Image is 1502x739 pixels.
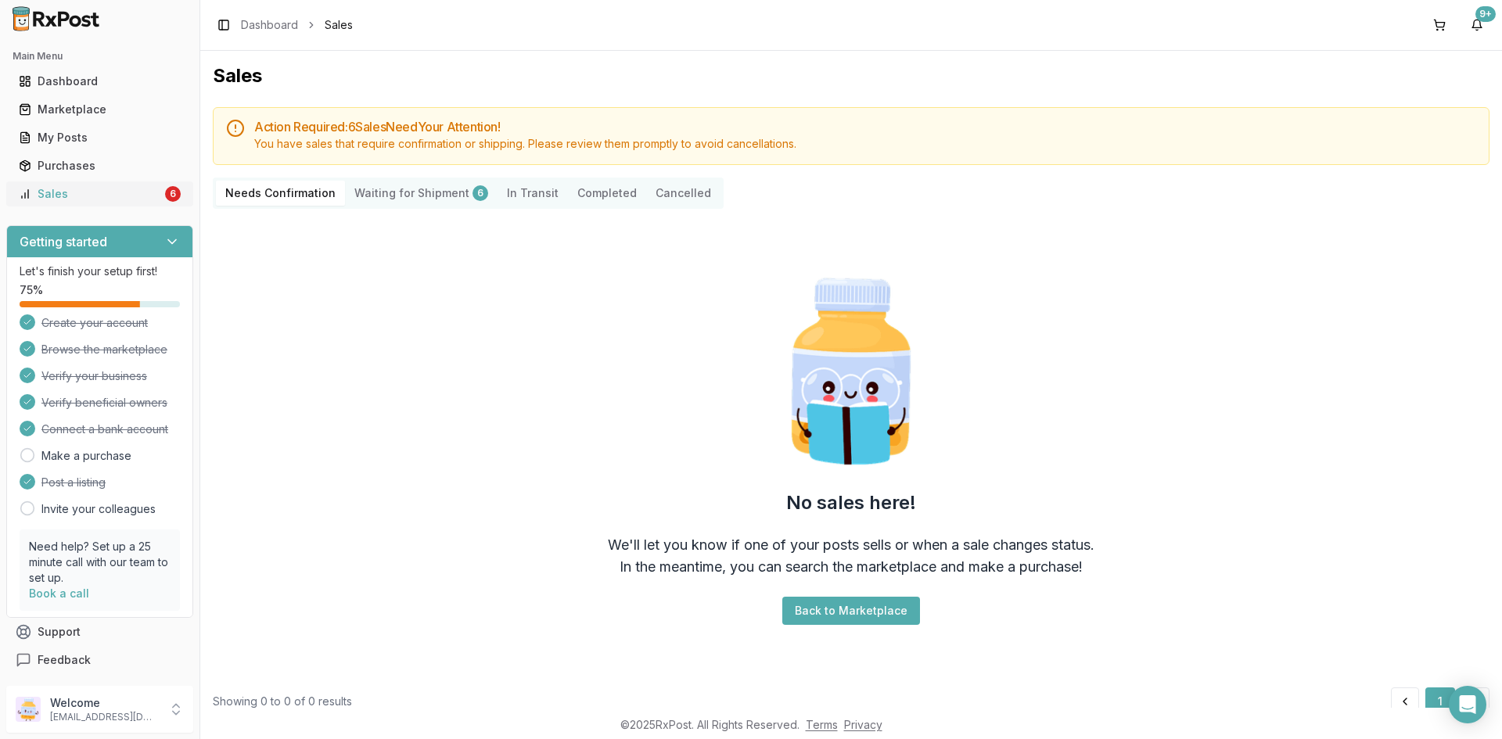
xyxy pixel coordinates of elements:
[41,422,168,437] span: Connect a bank account
[6,125,193,150] button: My Posts
[19,102,181,117] div: Marketplace
[41,368,147,384] span: Verify your business
[6,181,193,206] button: Sales6
[1464,13,1489,38] button: 9+
[19,186,162,202] div: Sales
[19,130,181,145] div: My Posts
[241,17,298,33] a: Dashboard
[13,67,187,95] a: Dashboard
[41,448,131,464] a: Make a purchase
[13,152,187,180] a: Purchases
[29,587,89,600] a: Book a call
[29,539,171,586] p: Need help? Set up a 25 minute call with our team to set up.
[41,315,148,331] span: Create your account
[216,181,345,206] button: Needs Confirmation
[19,158,181,174] div: Purchases
[13,95,187,124] a: Marketplace
[50,711,159,723] p: [EMAIL_ADDRESS][DOMAIN_NAME]
[50,695,159,711] p: Welcome
[20,232,107,251] h3: Getting started
[241,17,353,33] nav: breadcrumb
[345,181,498,206] button: Waiting for Shipment
[254,120,1476,133] h5: Action Required: 6 Sale s Need Your Attention!
[498,181,568,206] button: In Transit
[16,697,41,722] img: User avatar
[213,63,1489,88] h1: Sales
[1475,6,1496,22] div: 9+
[13,180,187,208] a: Sales6
[41,395,167,411] span: Verify beneficial owners
[646,181,720,206] button: Cancelled
[608,534,1094,556] div: We'll let you know if one of your posts sells or when a sale changes status.
[6,618,193,646] button: Support
[20,282,43,298] span: 75 %
[751,271,951,472] img: Smart Pill Bottle
[41,475,106,490] span: Post a listing
[6,646,193,674] button: Feedback
[325,17,353,33] span: Sales
[20,264,180,279] p: Let's finish your setup first!
[6,6,106,31] img: RxPost Logo
[41,342,167,357] span: Browse the marketplace
[1449,686,1486,723] div: Open Intercom Messenger
[19,74,181,89] div: Dashboard
[620,556,1083,578] div: In the meantime, you can search the marketplace and make a purchase!
[6,69,193,94] button: Dashboard
[844,718,882,731] a: Privacy
[38,652,91,668] span: Feedback
[782,597,920,625] button: Back to Marketplace
[41,501,156,517] a: Invite your colleagues
[1425,687,1455,716] button: 1
[786,490,916,515] h2: No sales here!
[6,97,193,122] button: Marketplace
[6,153,193,178] button: Purchases
[213,694,352,709] div: Showing 0 to 0 of 0 results
[165,186,181,202] div: 6
[254,136,1476,152] div: You have sales that require confirmation or shipping. Please review them promptly to avoid cancel...
[568,181,646,206] button: Completed
[806,718,838,731] a: Terms
[473,185,488,201] div: 6
[13,124,187,152] a: My Posts
[13,50,187,63] h2: Main Menu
